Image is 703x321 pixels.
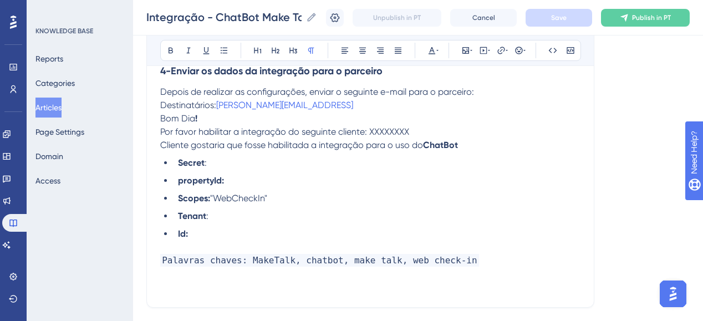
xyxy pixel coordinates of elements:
span: Por favor habilitar a integração do seguinte cliente: XXXXXXXX [160,126,409,137]
span: "WebCheckIn" [210,193,267,203]
strong: Tenant [178,211,206,221]
span: Depois de realizar as configurações, enviar o seguinte e-mail para o parceiro: [160,86,474,97]
iframe: UserGuiding AI Assistant Launcher [656,277,690,310]
strong: Scopes: [178,193,210,203]
span: Unpublish in PT [373,13,421,22]
button: Save [526,9,592,27]
strong: propertyId: [178,175,224,186]
span: : [205,157,207,168]
input: Article Name [146,9,302,25]
button: Page Settings [35,122,84,142]
div: KNOWLEDGE BASE [35,27,93,35]
span: Need Help? [26,3,69,16]
button: Unpublish in PT [353,9,441,27]
span: Bom Dia [160,113,195,124]
span: Destinatários: [160,100,216,110]
strong: ChatBot [423,140,458,150]
span: Cancel [472,13,495,22]
button: Publish in PT [601,9,690,27]
button: Domain [35,146,63,166]
strong: ! [195,113,197,124]
a: [PERSON_NAME][EMAIL_ADDRESS] [216,100,353,110]
span: Cliente gostaria que fosse habilitada a integração para o uso do [160,140,423,150]
button: Articles [35,98,62,118]
strong: Id: [178,228,188,239]
strong: 4-Enviar os dados da integração para o parceiro [160,65,383,77]
button: Categories [35,73,75,93]
span: Save [551,13,567,22]
span: Publish in PT [632,13,671,22]
strong: Secret [178,157,205,168]
button: Access [35,171,60,191]
button: Cancel [450,9,517,27]
span: Palavras chaves: MakeTalk, chatbot, make talk, web check-in [160,254,479,267]
span: : [206,211,208,221]
button: Reports [35,49,63,69]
